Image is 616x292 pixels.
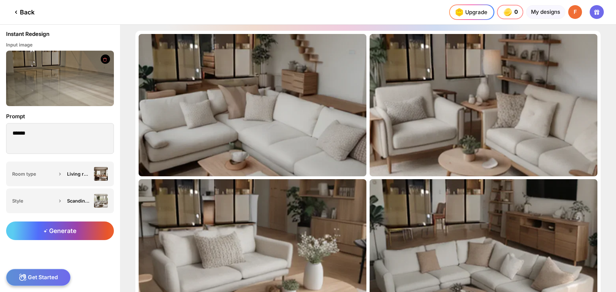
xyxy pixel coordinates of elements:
[44,227,76,235] span: Generate
[453,6,465,18] img: upgrade-nav-btn-icon.gif
[6,31,49,38] div: Instant Redesign
[12,171,56,177] div: Room type
[67,198,91,204] div: Scandinavian
[514,9,518,15] span: 0
[526,5,565,19] div: My designs
[12,198,56,204] div: Style
[12,8,35,16] div: Back
[568,5,582,19] div: F
[6,42,114,48] div: Input image
[67,171,91,177] div: Living room
[453,6,487,18] div: Upgrade
[6,112,114,121] div: Prompt
[6,269,71,286] div: Get Started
